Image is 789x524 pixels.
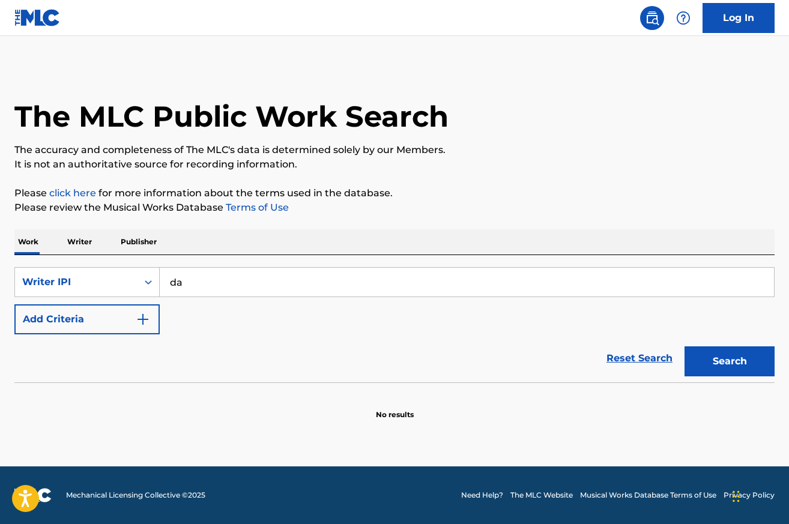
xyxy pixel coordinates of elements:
p: The accuracy and completeness of The MLC's data is determined solely by our Members. [14,143,775,157]
a: Reset Search [600,345,679,372]
span: Mechanical Licensing Collective © 2025 [66,490,205,501]
p: Please review the Musical Works Database [14,200,775,215]
img: search [645,11,659,25]
button: Add Criteria [14,304,160,334]
p: Please for more information about the terms used in the database. [14,186,775,200]
p: Publisher [117,229,160,254]
iframe: Chat Widget [729,466,789,524]
p: Writer [64,229,95,254]
img: help [676,11,691,25]
a: Public Search [640,6,664,30]
a: Terms of Use [223,202,289,213]
p: It is not an authoritative source for recording information. [14,157,775,172]
img: logo [14,488,52,502]
div: Writer IPI [22,275,130,289]
a: click here [49,187,96,199]
div: Help [671,6,695,30]
div: Drag [733,478,740,514]
a: The MLC Website [510,490,573,501]
p: No results [376,395,414,420]
form: Search Form [14,267,775,382]
a: Log In [703,3,775,33]
a: Privacy Policy [724,490,775,501]
button: Search [685,346,775,376]
h1: The MLC Public Work Search [14,98,449,134]
a: Musical Works Database Terms of Use [580,490,716,501]
img: MLC Logo [14,9,61,26]
p: Work [14,229,42,254]
img: 9d2ae6d4665cec9f34b9.svg [136,312,150,327]
a: Need Help? [461,490,503,501]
